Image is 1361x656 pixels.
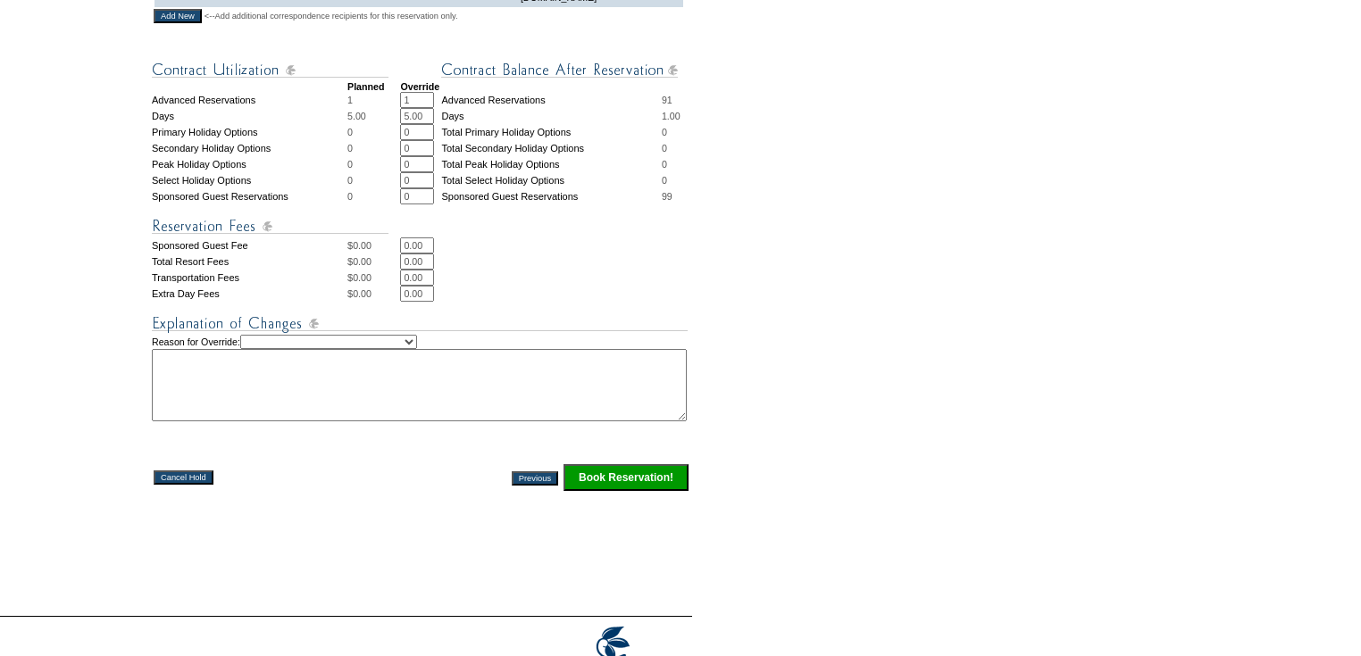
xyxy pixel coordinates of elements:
input: Cancel Hold [154,470,213,485]
td: Sponsored Guest Reservations [152,188,347,204]
td: Primary Holiday Options [152,124,347,140]
strong: Planned [347,81,384,92]
td: Sponsored Guest Fee [152,237,347,253]
span: 0 [662,175,667,186]
td: Days [152,108,347,124]
span: 0 [347,191,353,202]
td: Reason for Override: [152,335,690,421]
td: $ [347,237,400,253]
td: Total Peak Holiday Options [441,156,661,172]
td: Secondary Holiday Options [152,140,347,156]
td: $ [347,253,400,270]
span: 0.00 [353,256,372,267]
td: Total Primary Holiday Options [441,124,661,140]
td: Advanced Reservations [152,92,347,108]
img: Reservation Fees [152,215,388,237]
input: Click this button to finalize your reservation. [564,464,689,491]
span: 99 [662,191,672,202]
span: 0 [347,143,353,154]
td: Total Secondary Holiday Options [441,140,661,156]
img: Explanation of Changes [152,312,688,335]
td: Total Select Holiday Options [441,172,661,188]
span: 0.00 [353,240,372,251]
span: 1 [347,95,353,105]
img: Contract Utilization [152,59,388,81]
td: Total Resort Fees [152,253,347,270]
span: 0 [662,159,667,170]
span: <--Add additional correspondence recipients for this reservation only. [205,11,458,21]
span: 0 [347,127,353,137]
strong: Override [400,81,439,92]
td: Extra Day Fees [152,286,347,302]
td: Transportation Fees [152,270,347,286]
span: 0.00 [353,288,372,299]
td: $ [347,286,400,302]
span: 0 [662,127,667,137]
td: Advanced Reservations [441,92,661,108]
td: Days [441,108,661,124]
span: 0 [662,143,667,154]
span: 5.00 [347,111,366,121]
span: 1.00 [662,111,680,121]
input: Previous [512,471,558,486]
td: Sponsored Guest Reservations [441,188,661,204]
td: Peak Holiday Options [152,156,347,172]
img: Contract Balance After Reservation [441,59,678,81]
td: Select Holiday Options [152,172,347,188]
span: 0 [347,159,353,170]
span: 0.00 [353,272,372,283]
input: Add New [154,9,202,23]
td: $ [347,270,400,286]
span: 91 [662,95,672,105]
span: 0 [347,175,353,186]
